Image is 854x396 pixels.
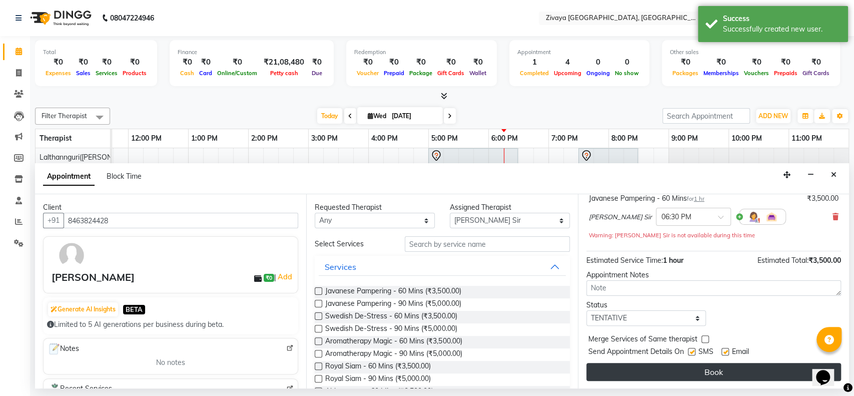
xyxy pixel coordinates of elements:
b: 08047224946 [110,4,154,32]
a: 1:00 PM [189,131,220,146]
div: ₹0 [381,57,407,68]
button: Close [826,167,841,183]
div: Successfully created new user. [723,24,840,35]
span: ADD NEW [758,112,788,120]
span: Wallet [467,70,489,77]
span: Gift Cards [800,70,832,77]
button: +91 [43,213,64,228]
span: Block Time [107,172,142,181]
span: Swedish De-Stress - 90 Mins (₹5,000.00) [325,323,457,336]
a: 12:00 PM [129,131,164,146]
span: Cash [178,70,197,77]
span: No show [612,70,641,77]
a: 9:00 PM [669,131,700,146]
span: ₹0 [264,274,274,282]
span: Wed [365,112,389,120]
div: ₹0 [43,57,74,68]
div: ₹0 [800,57,832,68]
span: Packages [670,70,701,77]
div: [PERSON_NAME] [52,270,135,285]
input: Search Appointment [662,108,750,124]
div: Appointment [517,48,641,57]
span: Estimated Service Time: [586,256,663,265]
div: Status [586,300,706,310]
span: Royal Siam - 90 Mins (₹5,000.00) [325,373,431,386]
div: ₹0 [354,57,381,68]
span: Javanese Pampering - 90 Mins (₹5,000.00) [325,298,461,311]
div: Services [325,261,356,273]
div: ₹0 [407,57,435,68]
div: ₹0 [670,57,701,68]
div: Finance [178,48,326,57]
span: Prepaid [381,70,407,77]
div: ₹0 [308,57,326,68]
span: Petty cash [268,70,301,77]
span: [PERSON_NAME] Sir [589,212,652,222]
div: ₹3,500.00 [807,193,838,204]
span: Javanese Pampering - 60 Mins (₹3,500.00) [325,286,461,298]
a: 5:00 PM [429,131,460,146]
small: for [687,195,704,202]
div: Success [723,14,840,24]
span: Memberships [701,70,741,77]
a: 4:00 PM [369,131,400,146]
div: ₹0 [771,57,800,68]
a: 11:00 PM [789,131,824,146]
small: Warning: [PERSON_NAME] Sir is not available during this time [589,232,755,239]
span: Due [309,70,325,77]
span: Sales [74,70,93,77]
span: Products [120,70,149,77]
span: Swedish De-Stress - 60 Mins (₹3,500.00) [325,311,457,323]
iframe: chat widget [812,356,844,386]
span: Email [732,346,749,359]
span: Package [407,70,435,77]
a: Add [276,271,294,283]
div: 4 [551,57,584,68]
div: Assigned Therapist [450,202,570,213]
div: ₹21,08,480 [260,57,308,68]
a: 3:00 PM [309,131,340,146]
a: 8:00 PM [609,131,640,146]
button: Generate AI Insights [48,302,118,316]
button: Book [586,363,841,381]
span: Today [317,108,342,124]
span: Upcoming [551,70,584,77]
div: ₹0 [435,57,467,68]
span: Voucher [354,70,381,77]
div: Client [43,202,298,213]
a: 7:00 PM [549,131,580,146]
div: Javanese Pampering - 60 Mins [589,193,704,204]
span: Filter Therapist [42,112,87,120]
img: Interior.png [765,211,777,223]
img: logo [26,4,94,32]
div: ₹0 [178,57,197,68]
span: Royal Siam - 60 Mins (₹3,500.00) [325,361,431,373]
div: [PERSON_NAME], TK02, 07:30 PM-08:30 PM, Swedish De-Stress - 60 Mins [579,150,637,171]
div: Appointment Notes [586,270,841,280]
span: Prepaids [771,70,800,77]
div: ₹0 [701,57,741,68]
span: Aromatherapy Magic - 60 Mins (₹3,500.00) [325,336,462,348]
span: SMS [698,346,713,359]
div: 0 [584,57,612,68]
div: Redemption [354,48,489,57]
a: 6:00 PM [489,131,520,146]
div: ₹0 [467,57,489,68]
span: Services [93,70,120,77]
button: Services [319,258,565,276]
a: 10:00 PM [729,131,764,146]
div: ₹0 [215,57,260,68]
span: Notes [48,342,79,355]
a: 2:00 PM [249,131,280,146]
div: Other sales [670,48,832,57]
span: Ongoing [584,70,612,77]
span: Completed [517,70,551,77]
span: Gift Cards [435,70,467,77]
img: avatar [57,241,86,270]
span: Aromatherapy Magic - 90 Mins (₹5,000.00) [325,348,462,361]
input: 2025-09-03 [389,109,439,124]
span: | [274,271,294,283]
span: ₹3,500.00 [808,256,841,265]
span: 1 hour [663,256,683,265]
span: Estimated Total: [757,256,808,265]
